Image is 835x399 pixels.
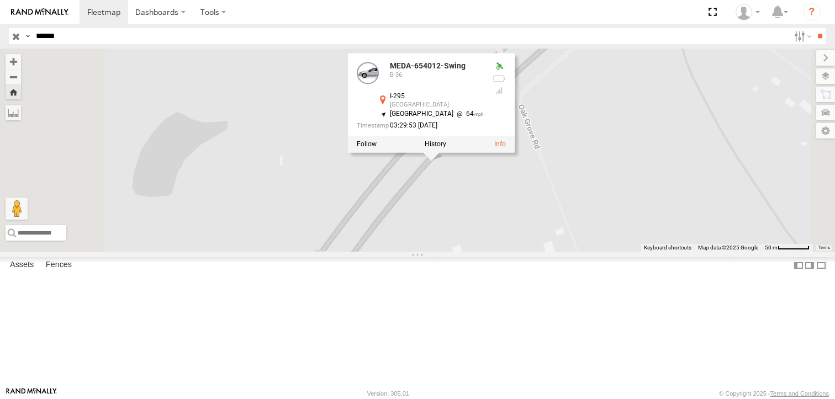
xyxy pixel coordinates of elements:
[803,3,821,21] i: ?
[494,140,506,148] a: View Asset Details
[367,390,409,397] div: Version: 305.01
[390,93,484,100] div: I-295
[493,62,506,71] div: Valid GPS Fix
[6,84,21,99] button: Zoom Home
[6,388,57,399] a: Visit our Website
[390,62,484,71] div: MEDA-654012-Swing
[453,110,484,118] span: 64
[644,244,691,252] button: Keyboard shortcuts
[357,122,484,129] div: Date/time of location update
[4,258,39,273] label: Assets
[762,244,813,252] button: Map Scale: 50 m per 54 pixels
[425,140,446,148] label: View Asset History
[390,110,453,118] span: [GEOGRAPHIC_DATA]
[698,244,758,251] span: Map data ©2025 Google
[40,258,77,273] label: Fences
[732,4,764,20] div: Cirilo Valentin
[6,54,21,69] button: Zoom in
[6,69,21,84] button: Zoom out
[719,390,829,397] div: © Copyright 2025 -
[790,28,813,44] label: Search Filter Options
[23,28,32,44] label: Search Query
[804,257,815,273] label: Dock Summary Table to the Right
[6,105,21,120] label: Measure
[818,245,830,249] a: Terms
[816,257,827,273] label: Hide Summary Table
[11,8,68,16] img: rand-logo.svg
[770,390,829,397] a: Terms and Conditions
[493,74,506,83] div: No battery health information received from this device.
[793,257,804,273] label: Dock Summary Table to the Left
[765,244,778,251] span: 50 m
[816,123,835,139] label: Map Settings
[493,86,506,95] div: Last Event GSM Signal Strength
[6,198,28,220] button: Drag Pegman onto the map to open Street View
[390,72,484,78] div: B-36
[390,102,484,108] div: [GEOGRAPHIC_DATA]
[357,140,377,148] label: Realtime tracking of Asset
